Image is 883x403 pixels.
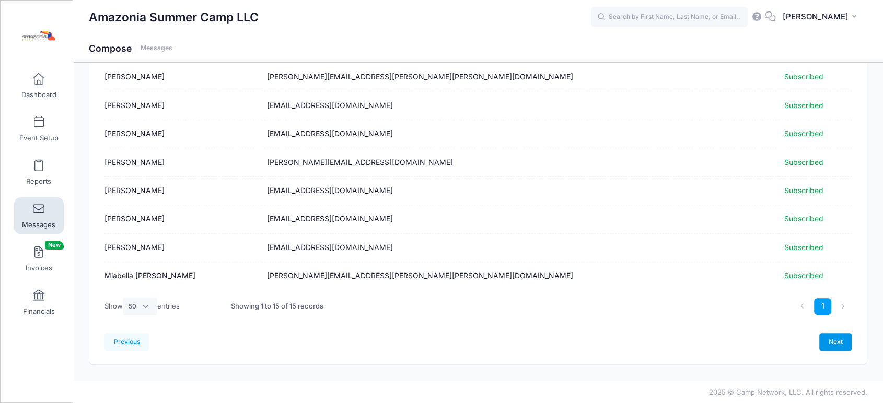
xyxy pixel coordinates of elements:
[14,111,64,147] a: Event Setup
[784,186,823,195] span: Subscribed
[784,72,823,81] span: Subscribed
[104,91,262,120] td: [PERSON_NAME]
[784,129,823,138] span: Subscribed
[104,120,262,148] td: [PERSON_NAME]
[104,148,262,176] td: [PERSON_NAME]
[104,177,262,205] td: [PERSON_NAME]
[123,298,157,315] select: Showentries
[231,294,323,318] div: Showing 1 to 15 of 15 records
[45,241,64,250] span: New
[1,11,74,61] a: Amazonia Summer Camp LLC
[104,298,180,315] label: Show entries
[784,214,823,223] span: Subscribed
[262,148,779,176] td: [PERSON_NAME][EMAIL_ADDRESS][DOMAIN_NAME]
[26,264,52,272] span: Invoices
[262,177,779,205] td: [EMAIL_ADDRESS][DOMAIN_NAME]
[14,284,64,321] a: Financials
[14,197,64,234] a: Messages
[784,158,823,167] span: Subscribed
[262,205,779,233] td: [EMAIL_ADDRESS][DOMAIN_NAME]
[14,154,64,191] a: Reports
[22,220,55,229] span: Messages
[104,205,262,233] td: [PERSON_NAME]
[819,333,852,351] a: Next
[104,63,262,91] td: [PERSON_NAME]
[23,307,55,316] span: Financials
[262,120,779,148] td: [EMAIL_ADDRESS][DOMAIN_NAME]
[784,243,823,252] span: Subscribed
[784,101,823,110] span: Subscribed
[89,5,259,29] h1: Amazonia Summer Camp LLC
[709,388,867,396] span: 2025 © Camp Network, LLC. All rights reserved.
[262,91,779,120] td: [EMAIL_ADDRESS][DOMAIN_NAME]
[104,234,262,262] td: [PERSON_NAME]
[89,43,172,54] h1: Compose
[19,134,59,143] span: Event Setup
[141,44,172,52] a: Messages
[104,333,149,351] a: Previous
[814,298,831,315] a: 1
[14,241,64,277] a: InvoicesNew
[776,5,867,29] button: [PERSON_NAME]
[591,7,748,28] input: Search by First Name, Last Name, or Email...
[104,262,262,290] td: Miabella [PERSON_NAME]
[21,90,56,99] span: Dashboard
[262,234,779,262] td: [EMAIL_ADDRESS][DOMAIN_NAME]
[18,16,57,55] img: Amazonia Summer Camp LLC
[783,11,849,22] span: [PERSON_NAME]
[26,177,51,186] span: Reports
[262,262,779,290] td: [PERSON_NAME][EMAIL_ADDRESS][PERSON_NAME][PERSON_NAME][DOMAIN_NAME]
[262,63,779,91] td: [PERSON_NAME][EMAIL_ADDRESS][PERSON_NAME][PERSON_NAME][DOMAIN_NAME]
[784,271,823,280] span: Subscribed
[14,67,64,104] a: Dashboard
